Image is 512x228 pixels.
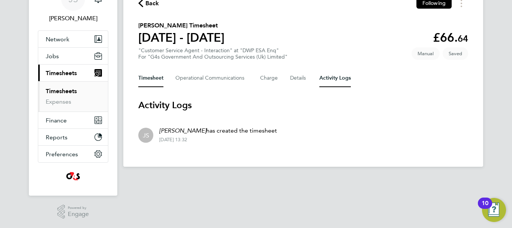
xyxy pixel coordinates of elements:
app-decimal: £66. [433,30,468,45]
a: Powered byEngage [57,205,89,219]
div: Timesheets [38,81,108,112]
a: Timesheets [46,88,77,95]
button: Network [38,31,108,47]
span: This timesheet was manually created. [412,47,440,60]
button: Operational Communications [175,69,248,87]
button: Activity Logs [319,69,351,87]
button: Timesheet [138,69,163,87]
span: Network [46,36,69,43]
button: Preferences [38,146,108,162]
p: has created the timesheet [159,126,277,135]
button: Finance [38,112,108,128]
a: Expenses [46,98,71,105]
div: For "G4s Government And Outsourcing Services (Uk) Limited" [138,54,287,60]
span: Powered by [68,205,89,211]
button: Details [290,69,307,87]
em: [PERSON_NAME] [159,127,206,134]
span: Jobs [46,53,59,60]
div: 10 [482,203,488,213]
h1: [DATE] - [DATE] [138,30,225,45]
span: Finance [46,117,67,124]
span: This timesheet is Saved. [443,47,468,60]
span: JS [143,131,149,139]
button: Reports [38,129,108,145]
span: Reports [46,134,67,141]
button: Open Resource Center, 10 new notifications [482,198,506,222]
span: Engage [68,211,89,217]
h2: [PERSON_NAME] Timesheet [138,21,225,30]
button: Charge [260,69,278,87]
button: Timesheets [38,65,108,81]
span: Timesheets [46,69,77,77]
span: Preferences [46,151,78,158]
div: Jenette Stanley [138,128,153,143]
div: [DATE] 13:32 [159,137,277,143]
a: Go to home page [38,170,108,182]
span: 64 [458,33,468,44]
div: "Customer Service Agent - Interaction" at "DWP ESA Enq" [138,47,287,60]
img: g4s4-logo-retina.png [64,170,82,182]
h3: Activity Logs [138,99,468,111]
button: Jobs [38,48,108,64]
span: Jenette Stanley [38,14,108,23]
